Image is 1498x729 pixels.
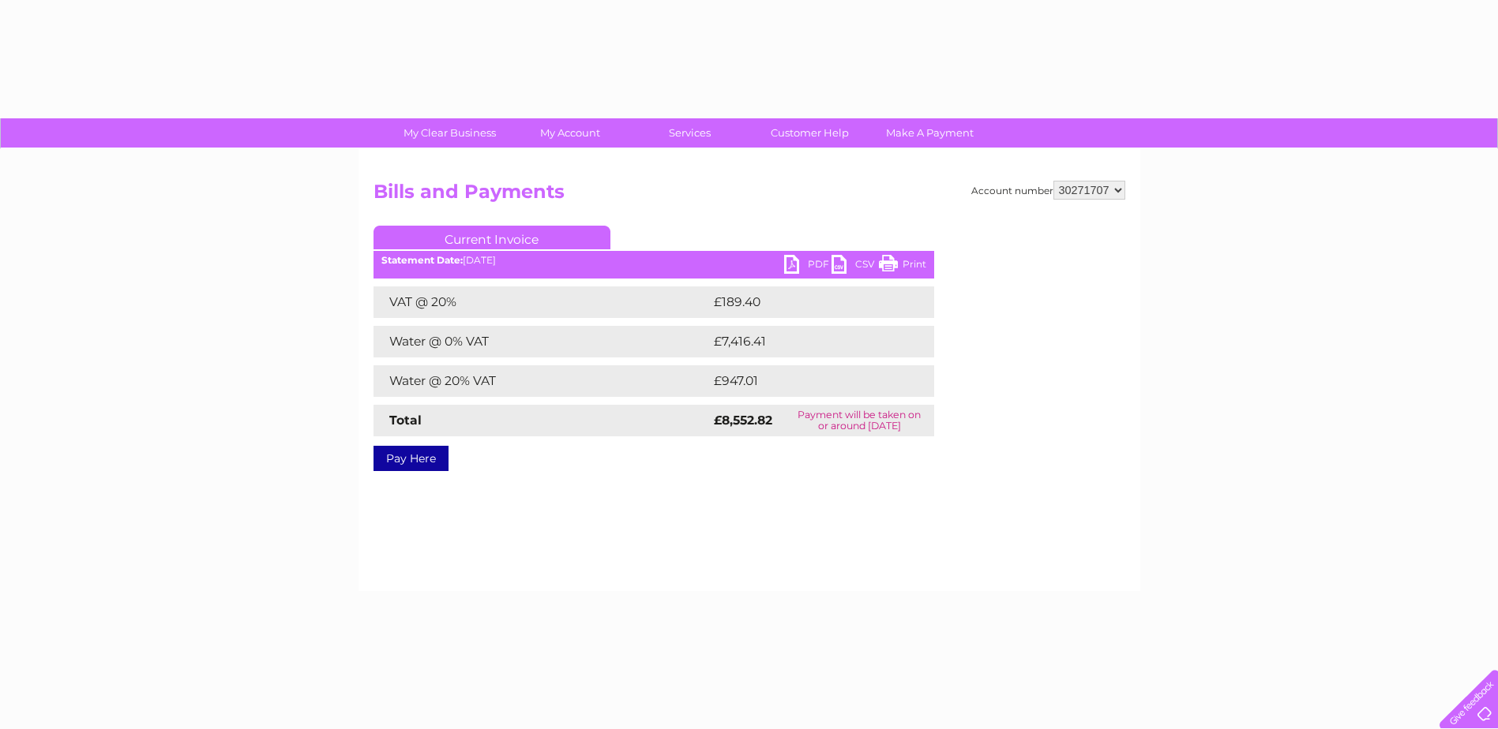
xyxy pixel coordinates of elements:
a: Customer Help [745,118,875,148]
td: Payment will be taken on or around [DATE] [785,405,934,436]
td: £947.01 [710,365,905,397]
h2: Bills and Payments [374,181,1125,211]
td: Water @ 0% VAT [374,326,710,357]
td: £7,416.41 [710,326,908,357]
strong: Total [389,413,422,428]
a: My Clear Business [385,118,515,148]
a: Make A Payment [865,118,995,148]
a: My Account [505,118,635,148]
b: Statement Date: [381,254,463,266]
a: CSV [832,255,879,278]
a: Pay Here [374,446,449,471]
a: PDF [784,255,832,278]
div: [DATE] [374,255,934,266]
td: £189.40 [710,286,906,318]
td: Water @ 20% VAT [374,365,710,397]
a: Services [625,118,755,148]
a: Print [879,255,926,278]
div: Account number [971,181,1125,200]
td: VAT @ 20% [374,286,710,318]
a: Current Invoice [374,226,610,249]
strong: £8,552.82 [714,413,772,428]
